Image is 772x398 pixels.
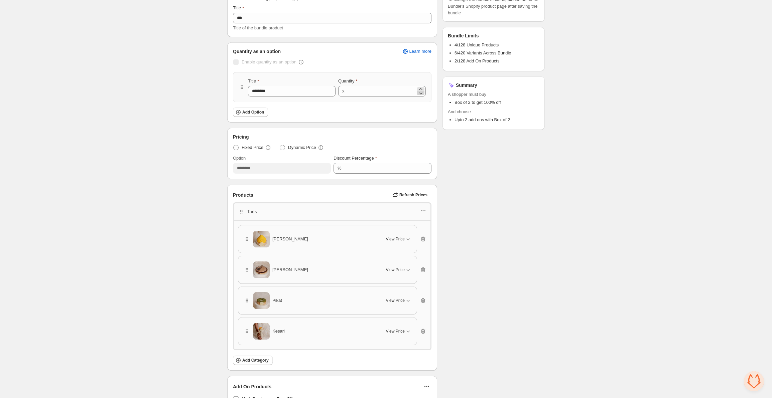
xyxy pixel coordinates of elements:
img: Kesari [253,323,270,340]
span: 6/420 Variants Across Bundle [455,50,511,55]
span: Add On Products [233,383,271,390]
label: Title [233,5,244,11]
button: View Price [382,295,415,306]
span: [PERSON_NAME] [272,266,308,273]
span: View Price [386,267,405,272]
img: Tamarah [253,261,270,278]
li: Upto 2 add ons with Box of 2 [455,117,539,123]
span: Add Option [242,110,264,115]
span: Quantity as an option [233,48,281,55]
button: View Price [382,326,415,337]
button: View Price [382,264,415,275]
span: View Price [386,298,405,303]
span: Learn more [409,49,431,54]
span: A shopper must buy [448,91,539,98]
label: Discount Percentage [334,155,377,162]
span: Pricing [233,134,249,140]
img: Modak [253,231,270,247]
button: Refresh Prices [390,190,431,200]
span: Title of the bundle product [233,25,283,30]
a: Learn more [398,47,435,56]
label: Option [233,155,246,162]
span: View Price [386,236,405,242]
div: x [342,88,345,94]
button: Add Category [233,356,273,365]
span: Kesari [272,328,285,335]
button: Add Option [233,108,268,117]
span: Refresh Prices [399,192,427,198]
span: [PERSON_NAME] [272,236,308,242]
li: Box of 2 to get 100% off [455,99,539,106]
span: Add Category [242,358,269,363]
span: And choose [448,109,539,115]
h3: Bundle Limits [448,32,479,39]
label: Title [248,78,259,84]
span: Enable quantity as an option [242,59,296,64]
button: View Price [382,234,415,244]
div: Open chat [744,371,764,391]
span: 2/128 Add On Products [455,58,499,63]
span: Pikat [272,297,282,304]
div: % [338,165,342,172]
h3: Summary [456,82,477,88]
p: Tarts [247,208,257,215]
span: View Price [386,329,405,334]
span: Dynamic Price [288,144,316,151]
label: Quantity [338,78,357,84]
img: Pikat [253,292,270,309]
span: Products [233,192,253,198]
span: Fixed Price [242,144,263,151]
span: 4/128 Unique Products [455,42,499,47]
